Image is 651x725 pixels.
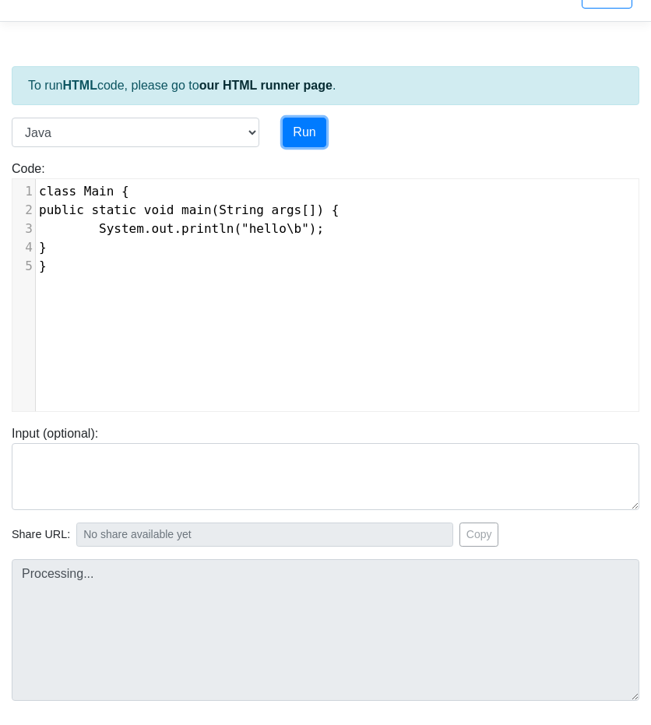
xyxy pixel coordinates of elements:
[39,184,129,199] span: class Main {
[39,259,47,273] span: }
[459,523,499,547] button: Copy
[39,202,339,217] span: public static void main(String args[]) {
[12,66,639,105] div: To run code, please go to .
[12,182,35,201] div: 1
[199,79,333,92] a: our HTML runner page
[12,201,35,220] div: 2
[12,257,35,276] div: 5
[12,220,35,238] div: 3
[12,526,70,544] span: Share URL:
[76,523,453,547] input: No share available yet
[283,118,325,147] button: Run
[62,79,97,92] strong: HTML
[39,240,47,255] span: }
[12,238,35,257] div: 4
[39,221,324,236] span: System.out.println("hello\b");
